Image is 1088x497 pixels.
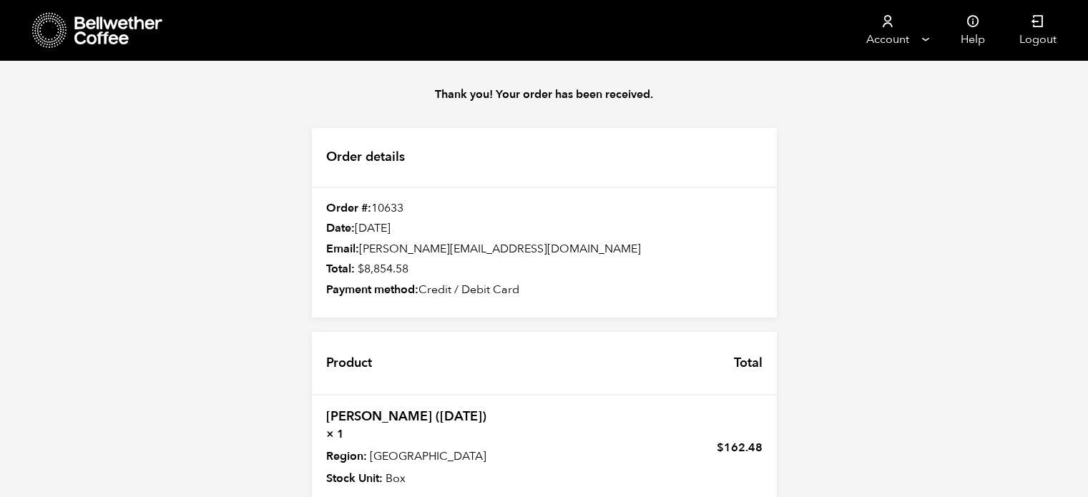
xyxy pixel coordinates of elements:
[312,128,777,188] h2: Order details
[312,282,777,298] div: Credit / Debit Card
[298,86,791,103] p: Thank you! Your order has been received.
[326,261,355,277] strong: Total:
[326,470,536,487] p: Box
[717,440,724,456] span: $
[326,200,371,216] strong: Order #:
[312,332,386,394] th: Product
[326,220,355,236] strong: Date:
[326,408,486,425] a: [PERSON_NAME] ([DATE])
[312,242,777,257] div: [PERSON_NAME][EMAIL_ADDRESS][DOMAIN_NAME]
[326,425,536,443] strong: × 1
[358,261,408,277] bdi: 8,854.58
[312,201,777,217] div: 10633
[326,448,367,465] strong: Region:
[326,448,536,465] p: [GEOGRAPHIC_DATA]
[717,440,763,456] bdi: 162.48
[720,332,777,394] th: Total
[358,261,364,277] span: $
[326,282,418,297] strong: Payment method:
[312,221,777,237] div: [DATE]
[326,470,383,487] strong: Stock Unit:
[326,241,359,257] strong: Email:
